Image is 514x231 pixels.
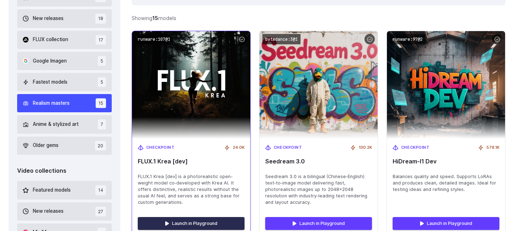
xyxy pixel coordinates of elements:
[33,36,68,44] span: FLUX collection
[138,217,245,230] a: Launch in Playground
[487,144,499,151] span: 578.1K
[96,98,106,108] span: 15
[98,77,106,87] span: 5
[138,158,245,165] span: FLUX.1 Krea [dev]
[259,31,378,139] img: Seedream 3.0
[17,166,112,176] div: Video collections
[98,119,106,129] span: 7
[265,173,372,206] span: Seedream 3.0 is a bilingual (Chinese‑English) text‑to‑image model delivering fast, photorealistic...
[393,217,499,230] a: Launch in Playground
[33,57,67,65] span: Google Imagen
[33,78,67,86] span: Fastest models
[33,121,79,128] span: Anime & stylized art
[262,34,301,44] code: bytedance:3@1
[152,15,158,21] strong: 15
[96,35,106,45] span: 17
[17,31,112,49] button: FLUX collection 17
[95,141,106,151] span: 20
[17,73,112,91] button: Fastest models 5
[265,217,372,230] a: Launch in Playground
[95,14,106,23] span: 18
[98,56,106,66] span: 5
[393,173,499,193] span: Balances quality and speed. Supports LoRAs and produces clean, detailed images. Ideal for testing...
[135,34,173,44] code: runware:107@1
[17,94,112,112] button: Realism masters 15
[233,144,245,151] span: 24.0K
[146,144,175,151] span: Checkpoint
[265,158,372,165] span: Seedream 3.0
[126,26,256,144] img: FLUX.1 Krea [dev]
[138,173,245,206] span: FLUX.1 Krea [dev] is a photorealistic open-weight model co‑developed with Krea AI. It offers dist...
[33,142,59,149] span: Older gems
[401,144,430,151] span: Checkpoint
[17,115,112,133] button: Anime & stylized art 7
[95,185,106,195] span: 14
[33,186,71,194] span: Featured models
[17,181,112,199] button: Featured models 14
[359,144,372,151] span: 130.2K
[17,9,112,28] button: New releases 18
[387,31,505,139] img: HiDream-I1
[17,137,112,155] button: Older gems 20
[33,99,70,107] span: Realism masters
[274,144,302,151] span: Checkpoint
[132,14,176,22] div: Showing models
[17,202,112,221] button: New releases 27
[393,158,499,165] span: HiDream-I1 Dev
[95,207,106,216] span: 27
[33,207,64,215] span: New releases
[390,34,425,44] code: runware:97@2
[17,52,112,70] button: Google Imagen 5
[33,15,64,23] span: New releases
